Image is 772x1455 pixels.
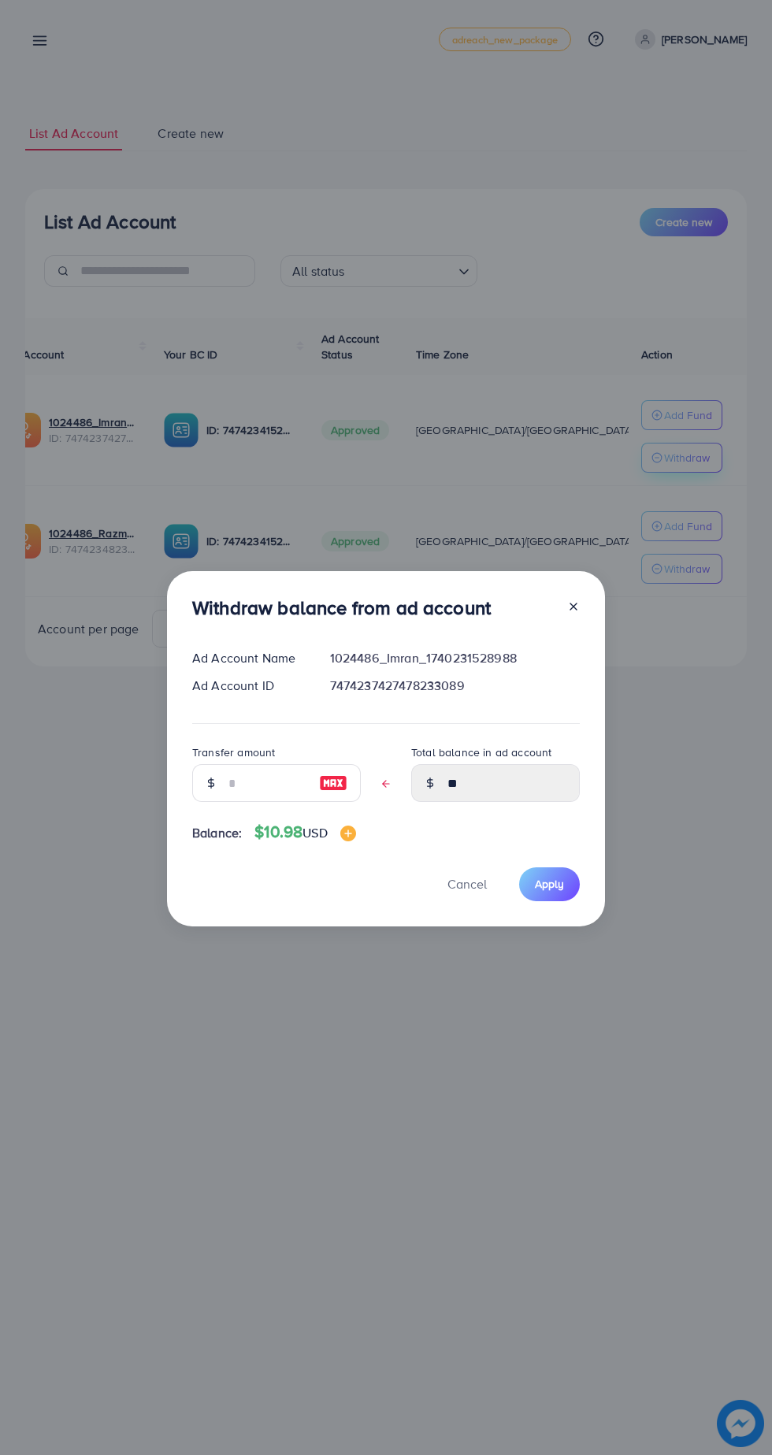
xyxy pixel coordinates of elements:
label: Transfer amount [192,744,275,760]
span: Cancel [447,875,487,893]
span: USD [302,824,327,841]
h3: Withdraw balance from ad account [192,596,491,619]
span: Apply [535,876,564,892]
span: Balance: [192,824,242,842]
button: Apply [519,867,580,901]
div: Ad Account Name [180,649,317,667]
img: image [340,826,356,841]
div: 7474237427478233089 [317,677,592,695]
button: Cancel [428,867,507,901]
h4: $10.98 [254,822,355,842]
img: image [319,774,347,792]
div: 1024486_Imran_1740231528988 [317,649,592,667]
div: Ad Account ID [180,677,317,695]
label: Total balance in ad account [411,744,551,760]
